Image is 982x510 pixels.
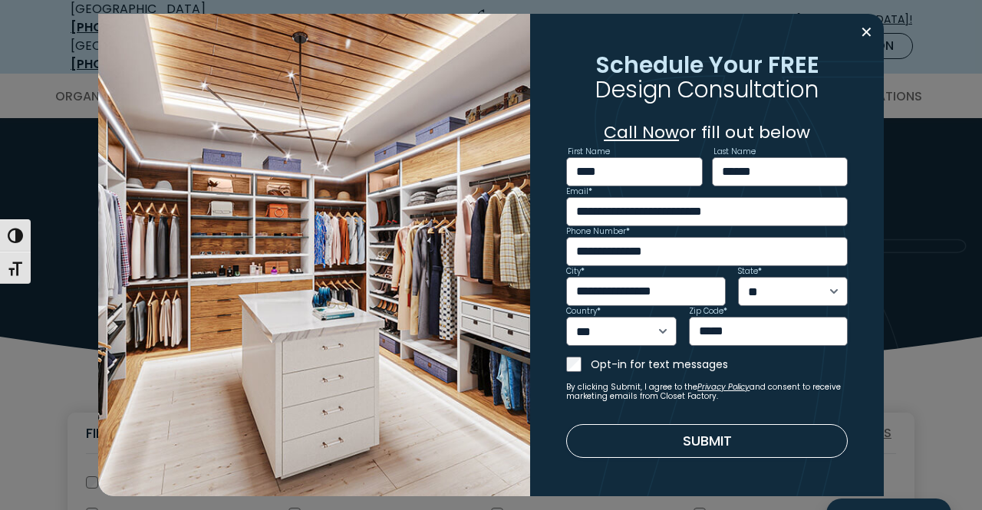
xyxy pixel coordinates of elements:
p: or fill out below [566,120,848,145]
label: State [738,268,762,275]
label: Phone Number [566,228,630,235]
label: Email [566,188,592,196]
label: First Name [568,148,610,156]
label: Zip Code [689,308,727,315]
label: City [566,268,585,275]
button: Close modal [855,20,878,44]
label: Opt-in for text messages [591,357,848,372]
label: Country [566,308,601,315]
label: Last Name [713,148,756,156]
a: Privacy Policy [697,381,750,393]
small: By clicking Submit, I agree to the and consent to receive marketing emails from Closet Factory. [566,383,848,401]
button: Submit [566,424,848,458]
a: Call Now [604,120,679,144]
img: Walk in closet with island [98,14,530,495]
span: Schedule Your FREE [595,49,819,81]
span: Design Consultation [595,74,819,105]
